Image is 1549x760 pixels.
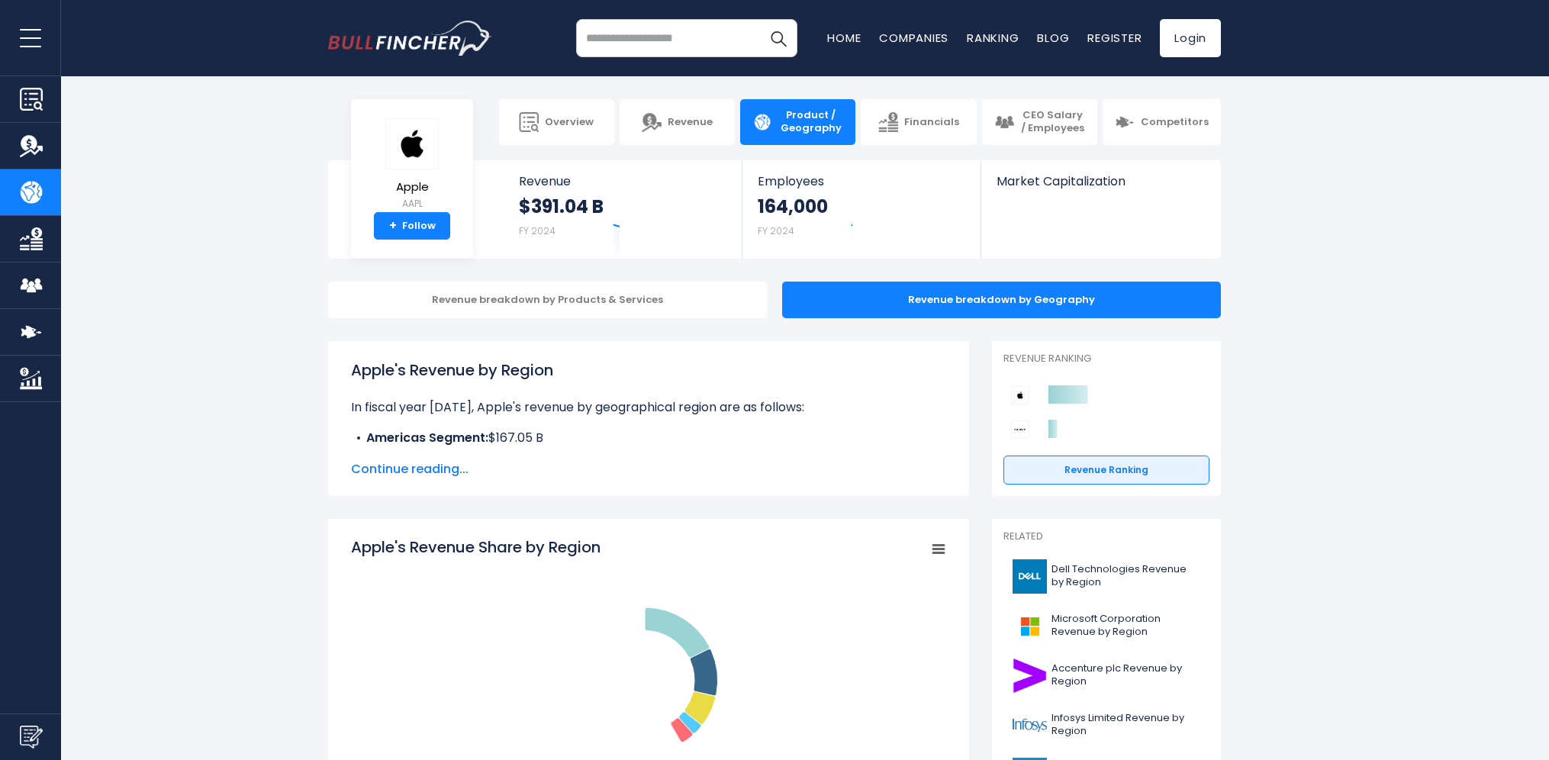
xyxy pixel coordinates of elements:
div: Revenue breakdown by Products & Services [328,282,767,318]
h1: Apple's Revenue by Region [351,359,946,382]
span: Employees [758,174,965,188]
img: INFY logo [1013,708,1047,742]
span: Continue reading... [351,460,946,478]
li: $167.05 B [351,429,946,447]
a: Overview [499,99,614,145]
a: Blog [1037,30,1069,46]
li: $101.33 B [351,447,946,465]
img: Apple competitors logo [1011,386,1029,404]
span: Dell Technologies Revenue by Region [1051,563,1200,589]
a: Register [1087,30,1142,46]
div: Revenue breakdown by Geography [782,282,1221,318]
a: Revenue Ranking [1003,456,1209,485]
span: Overview [545,116,594,129]
strong: + [389,219,397,233]
span: Product / Geography [778,109,843,135]
a: Revenue $391.04 B FY 2024 [504,160,742,259]
a: Login [1160,19,1221,57]
b: Europe Segment: [366,447,472,465]
img: bullfincher logo [328,21,492,56]
p: Revenue Ranking [1003,353,1209,366]
button: Search [759,19,797,57]
p: In fiscal year [DATE], Apple's revenue by geographical region are as follows: [351,398,946,417]
span: Market Capitalization [997,174,1204,188]
span: Revenue [519,174,727,188]
a: +Follow [374,212,450,240]
a: Product / Geography [740,99,855,145]
a: Apple AAPL [385,118,440,213]
span: Infosys Limited Revenue by Region [1051,712,1200,738]
a: CEO Salary / Employees [982,99,1097,145]
strong: $391.04 B [519,195,604,218]
a: Go to homepage [328,21,492,56]
p: Related [1003,530,1209,543]
a: Competitors [1103,99,1221,145]
img: DELL logo [1013,559,1047,594]
span: Accenture plc Revenue by Region [1051,662,1200,688]
a: Revenue [620,99,735,145]
a: Financials [861,99,976,145]
span: CEO Salary / Employees [1020,109,1085,135]
a: Companies [879,30,948,46]
a: Market Capitalization [981,160,1219,214]
img: MSFT logo [1013,609,1047,643]
img: Sony Group Corporation competitors logo [1011,420,1029,439]
a: Accenture plc Revenue by Region [1003,655,1209,697]
strong: 164,000 [758,195,828,218]
b: Americas Segment: [366,429,488,446]
span: Financials [904,116,959,129]
span: Microsoft Corporation Revenue by Region [1051,613,1200,639]
span: Competitors [1141,116,1209,129]
a: Home [827,30,861,46]
a: Microsoft Corporation Revenue by Region [1003,605,1209,647]
a: Dell Technologies Revenue by Region [1003,556,1209,597]
span: Revenue [668,116,713,129]
a: Ranking [967,30,1019,46]
small: FY 2024 [758,224,794,237]
small: AAPL [385,197,439,211]
img: ACN logo [1013,659,1047,693]
span: Apple [385,181,439,194]
small: FY 2024 [519,224,556,237]
a: Infosys Limited Revenue by Region [1003,704,1209,746]
a: Employees 164,000 FY 2024 [742,160,980,259]
tspan: Apple's Revenue Share by Region [351,536,601,558]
